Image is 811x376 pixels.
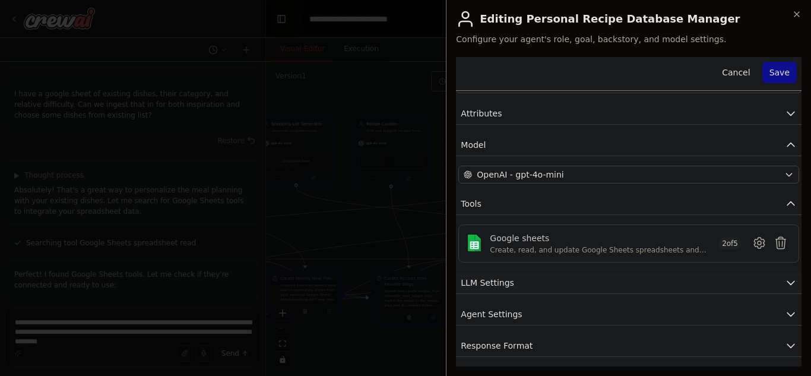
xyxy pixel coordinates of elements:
[461,340,533,352] span: Response Format
[456,33,802,45] span: Configure your agent's role, goal, backstory, and model settings.
[456,134,802,156] button: Model
[461,308,522,320] span: Agent Settings
[477,169,563,181] span: OpenAI - gpt-4o-mini
[456,304,802,326] button: Agent Settings
[461,277,514,289] span: LLM Settings
[456,193,802,215] button: Tools
[466,235,483,251] img: Google sheets
[461,108,502,119] span: Attributes
[490,232,714,244] div: Google sheets
[456,335,802,357] button: Response Format
[718,238,742,249] span: 2 of 5
[458,166,799,184] button: OpenAI - gpt-4o-mini
[490,245,714,255] div: Create, read, and update Google Sheets spreadsheets and manage worksheet data.
[762,62,797,83] button: Save
[461,139,486,151] span: Model
[456,10,802,29] h2: Editing Personal Recipe Database Manager
[770,232,791,254] button: Delete tool
[456,272,802,294] button: LLM Settings
[749,232,770,254] button: Configure tool
[456,103,802,125] button: Attributes
[715,62,757,83] button: Cancel
[461,198,481,210] span: Tools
